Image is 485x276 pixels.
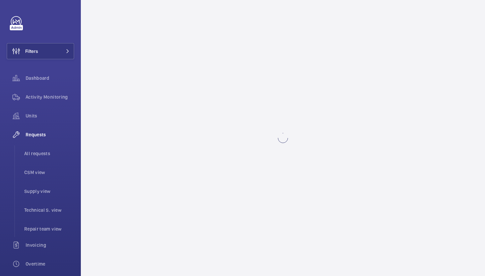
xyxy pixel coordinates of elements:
span: Overtime [26,261,74,267]
span: All requests [24,150,74,157]
span: Activity Monitoring [26,94,74,100]
span: Supply view [24,188,74,195]
span: Invoicing [26,242,74,248]
span: Dashboard [26,75,74,81]
span: Filters [25,48,38,55]
span: Repair team view [24,226,74,232]
span: Requests [26,131,74,138]
span: Technical S. view [24,207,74,213]
span: Units [26,112,74,119]
button: Filters [7,43,74,59]
span: CSM view [24,169,74,176]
